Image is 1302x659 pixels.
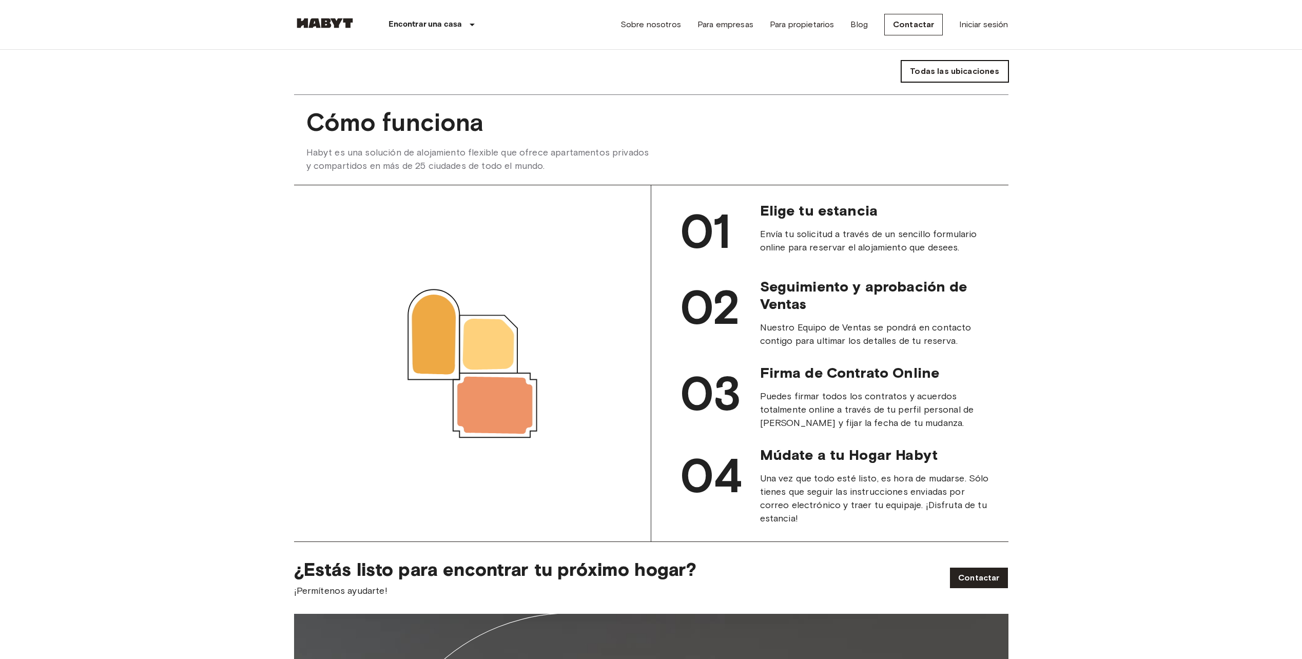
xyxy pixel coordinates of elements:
[884,14,943,35] a: Contactar
[294,584,934,597] span: ¡Permítenos ayudarte!
[770,18,834,31] a: Para propietarios
[620,18,681,31] a: Sobre nosotros
[760,278,992,313] span: Seguimiento y aprobación de Ventas
[680,203,731,260] span: 01
[760,472,992,525] span: Una vez que todo esté listo, es hora de mudarse. Sólo tienes que seguir las instrucciones enviada...
[949,567,1008,589] a: Contactar
[850,18,868,31] a: Blog
[760,202,992,219] span: Elige tu estancia
[294,18,356,28] img: Habyt
[680,447,743,505] span: 04
[680,279,741,336] span: 02
[760,321,992,347] span: Nuestro Equipo de Ventas se pondrá en contacto contigo para ultimar los detalles de tu reserva.
[294,185,651,541] div: animation
[901,61,1008,82] a: Todas las ubicaciones
[760,364,992,381] span: Firma de Contrato Online
[760,227,992,254] span: Envía tu solicitud a través de un sencillo formulario online para reservar el alojamiento que des...
[306,146,651,172] span: Habyt es una solución de alojamiento flexible que ofrece apartamentos privados y compartidos en m...
[760,390,992,430] span: Puedes firmar todos los contratos y acuerdos totalmente online a través de tu perfil personal de ...
[306,107,996,138] span: Cómo funciona
[294,558,934,580] span: ¿Estás listo para encontrar tu próximo hogar?
[388,18,462,31] p: Encontrar una casa
[680,365,741,422] span: 03
[697,18,753,31] a: Para empresas
[760,446,992,463] span: Múdate a tu Hogar Habyt
[959,18,1008,31] a: Iniciar sesión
